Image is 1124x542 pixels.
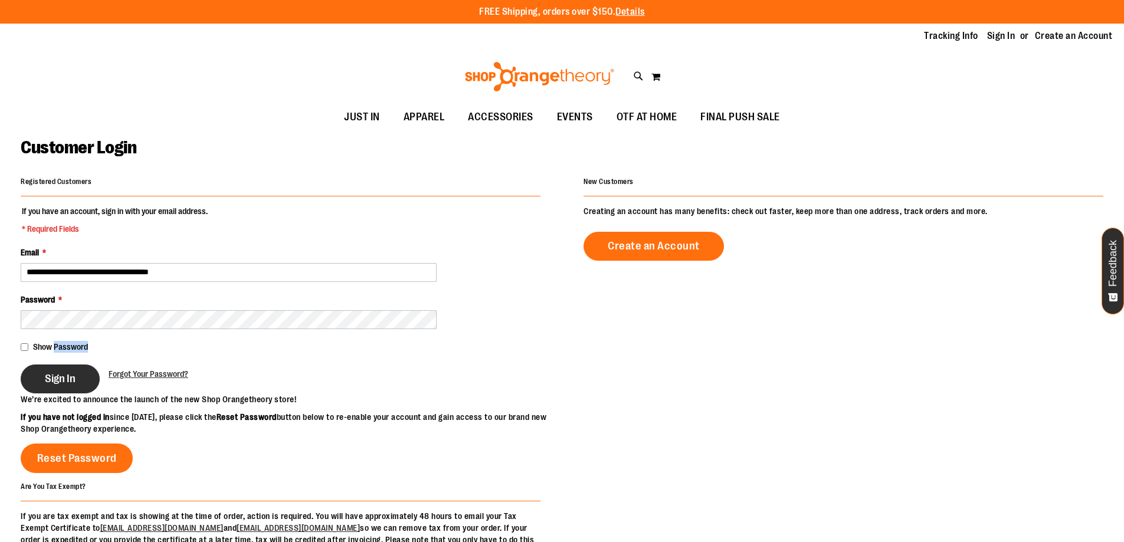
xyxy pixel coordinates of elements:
[217,412,277,422] strong: Reset Password
[456,104,545,131] a: ACCESSORIES
[392,104,457,131] a: APPAREL
[21,482,86,490] strong: Are You Tax Exempt?
[21,364,100,393] button: Sign In
[21,178,91,186] strong: Registered Customers
[557,104,593,130] span: EVENTS
[584,205,1103,217] p: Creating an account has many benefits: check out faster, keep more than one address, track orders...
[109,369,188,379] span: Forgot Your Password?
[468,104,533,130] span: ACCESSORIES
[479,5,645,19] p: FREE Shipping, orders over $150.
[700,104,780,130] span: FINAL PUSH SALE
[463,62,616,91] img: Shop Orangetheory
[21,444,133,473] a: Reset Password
[1035,29,1113,42] a: Create an Account
[22,223,208,235] span: * Required Fields
[21,412,110,422] strong: If you have not logged in
[1107,240,1119,287] span: Feedback
[924,29,978,42] a: Tracking Info
[584,232,724,261] a: Create an Account
[605,104,689,131] a: OTF AT HOME
[237,523,360,533] a: [EMAIL_ADDRESS][DOMAIN_NAME]
[33,342,88,352] span: Show Password
[344,104,380,130] span: JUST IN
[689,104,792,131] a: FINAL PUSH SALE
[332,104,392,131] a: JUST IN
[608,239,700,252] span: Create an Account
[21,248,39,257] span: Email
[21,393,562,405] p: We’re excited to announce the launch of the new Shop Orangetheory store!
[109,368,188,380] a: Forgot Your Password?
[584,178,634,186] strong: New Customers
[1102,228,1124,314] button: Feedback - Show survey
[37,452,117,465] span: Reset Password
[100,523,224,533] a: [EMAIL_ADDRESS][DOMAIN_NAME]
[545,104,605,131] a: EVENTS
[21,411,562,435] p: since [DATE], please click the button below to re-enable your account and gain access to our bran...
[404,104,445,130] span: APPAREL
[987,29,1015,42] a: Sign In
[617,104,677,130] span: OTF AT HOME
[21,205,209,235] legend: If you have an account, sign in with your email address.
[21,137,136,157] span: Customer Login
[45,372,76,385] span: Sign In
[615,6,645,17] a: Details
[21,295,55,304] span: Password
